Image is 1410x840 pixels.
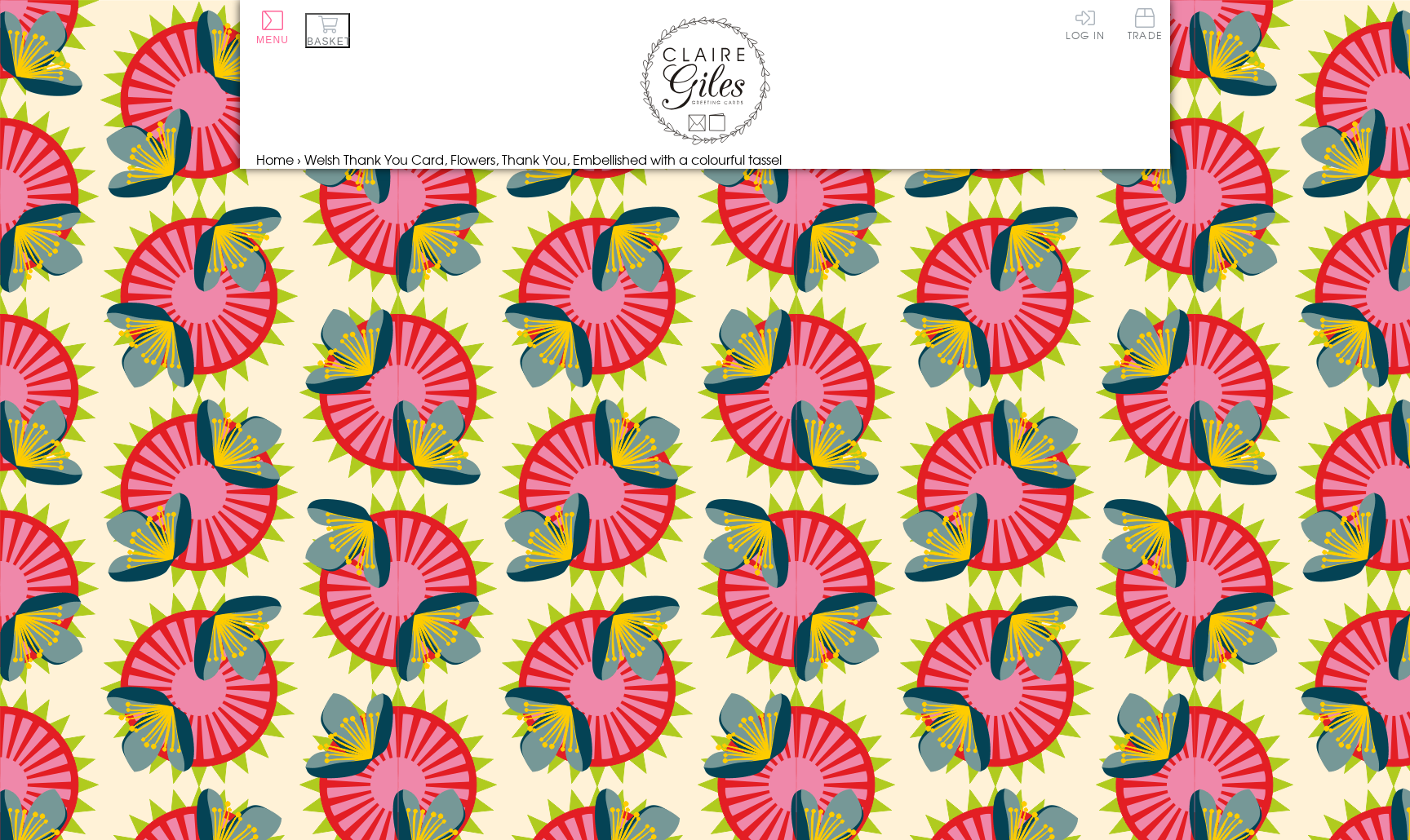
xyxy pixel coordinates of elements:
nav: breadcrumbs [256,149,1154,169]
a: Log In [1066,8,1105,40]
a: Home [256,149,294,169]
span: Welsh Thank You Card, Flowers, Thank You, Embellished with a colourful tassel [304,149,782,169]
span: Menu [256,34,289,46]
a: Trade [1128,8,1162,43]
button: Basket [305,13,350,48]
button: Menu [256,11,289,46]
span: › [297,149,301,169]
span: Trade [1128,8,1162,40]
img: Claire Giles Greetings Cards [640,16,770,145]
